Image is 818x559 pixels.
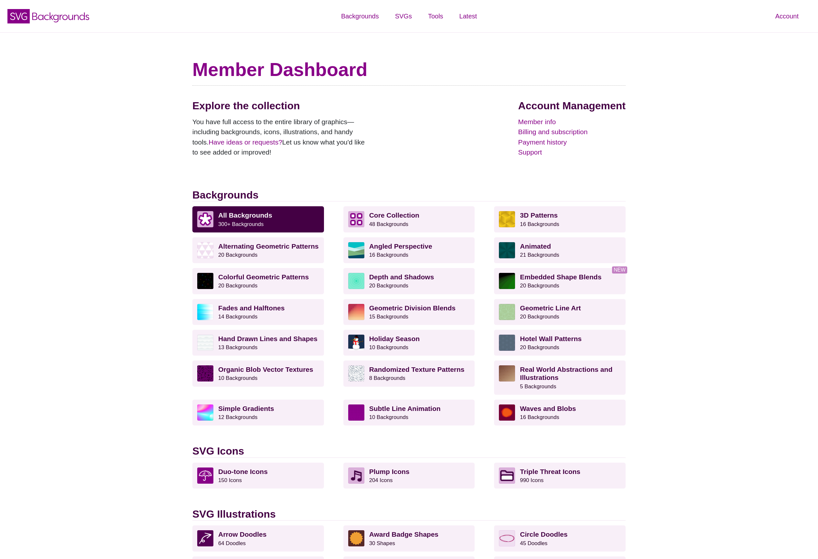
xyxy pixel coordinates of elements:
small: 10 Backgrounds [218,375,257,381]
a: Circle Doodles45 Doodles [494,525,626,551]
a: Geometric Line Art20 Backgrounds [494,299,626,325]
a: Billing and subscription [518,127,626,137]
strong: Plump Icons [369,468,410,475]
a: Real World Abstractions and Illustrations5 Backgrounds [494,360,626,395]
strong: Arrow Doodles [218,531,266,538]
small: 990 Icons [520,477,544,483]
small: 21 Backgrounds [520,252,559,258]
small: 20 Backgrounds [218,283,257,289]
img: a rainbow pattern of outlined geometric shapes [197,273,213,289]
strong: Depth and Shadows [369,273,434,281]
h2: Account Management [518,100,626,112]
a: Angled Perspective16 Backgrounds [343,237,475,263]
img: blue lights stretching horizontally over white [197,304,213,320]
a: Payment history [518,137,626,147]
img: fancy golden cube pattern [499,211,515,227]
small: 64 Doodles [218,540,246,546]
img: green to black rings rippling away from corner [499,273,515,289]
strong: Triple Threat Icons [520,468,580,475]
a: Colorful Geometric Patterns20 Backgrounds [192,268,324,294]
strong: All Backgrounds [218,211,272,219]
h1: Member Dashboard [192,58,626,81]
strong: Real World Abstractions and Illustrations [520,366,612,381]
strong: Alternating Geometric Patterns [218,242,318,250]
img: wooden floor pattern [499,365,515,382]
a: Hand Drawn Lines and Shapes13 Backgrounds [192,330,324,356]
small: 30 Shapes [369,540,395,546]
img: various uneven centered blobs [499,404,515,421]
h2: SVG Illustrations [192,508,626,521]
a: Organic Blob Vector Textures10 Backgrounds [192,360,324,386]
img: green layered rings within rings [348,273,364,289]
small: 20 Backgrounds [520,314,559,320]
a: Latest [451,6,485,26]
img: geometric web of connecting lines [499,304,515,320]
a: Member info [518,117,626,127]
p: You have full access to the entire library of graphics—including backgrounds, icons, illustration... [192,117,370,157]
strong: Fades and Halftones [218,304,285,312]
strong: Award Badge Shapes [369,531,438,538]
strong: Subtle Line Animation [369,405,441,412]
small: 20 Backgrounds [218,252,257,258]
a: All Backgrounds 300+ Backgrounds [192,206,324,232]
strong: Embedded Shape Blends [520,273,601,281]
small: 12 Backgrounds [218,414,257,420]
a: Plump Icons204 Icons [343,463,475,489]
strong: Simple Gradients [218,405,274,412]
a: Tools [420,6,451,26]
img: umbrella icon [197,468,213,484]
h2: Explore the collection [192,100,370,112]
img: colorful radial mesh gradient rainbow [197,404,213,421]
strong: Organic Blob Vector Textures [218,366,313,373]
strong: Colorful Geometric Patterns [218,273,309,281]
strong: Core Collection [369,211,419,219]
a: Hotel Wall Patterns20 Backgrounds [494,330,626,356]
strong: Animated [520,242,551,250]
a: Randomized Texture Patterns8 Backgrounds [343,360,475,386]
small: 15 Backgrounds [369,314,408,320]
small: 16 Backgrounds [520,221,559,227]
img: a line grid with a slope perspective [348,404,364,421]
img: Award Badge Shape [348,530,364,546]
a: Geometric Division Blends15 Backgrounds [343,299,475,325]
img: abstract landscape with sky mountains and water [348,242,364,258]
a: Simple Gradients12 Backgrounds [192,400,324,425]
strong: Hand Drawn Lines and Shapes [218,335,318,342]
a: Animated21 Backgrounds [494,237,626,263]
a: Alternating Geometric Patterns20 Backgrounds [192,237,324,263]
img: intersecting outlined circles formation pattern [499,335,515,351]
small: 10 Backgrounds [369,344,408,350]
strong: Angled Perspective [369,242,432,250]
small: 204 Icons [369,477,393,483]
small: 14 Backgrounds [218,314,257,320]
small: 45 Doodles [520,540,547,546]
a: Subtle Line Animation10 Backgrounds [343,400,475,425]
a: 3D Patterns16 Backgrounds [494,206,626,232]
strong: Geometric Line Art [520,304,581,312]
small: 48 Backgrounds [369,221,408,227]
a: Core Collection 48 Backgrounds [343,206,475,232]
img: twisting arrow [197,530,213,546]
strong: 3D Patterns [520,211,558,219]
img: svg double circle [499,530,515,546]
small: 13 Backgrounds [218,344,257,350]
small: 16 Backgrounds [520,414,559,420]
a: Duo-tone Icons150 Icons [192,463,324,489]
img: Folder icon [499,468,515,484]
img: Purple vector splotches [197,365,213,382]
a: SVGs [387,6,420,26]
strong: Waves and Blobs [520,405,576,412]
small: 10 Backgrounds [369,414,408,420]
a: Triple Threat Icons990 Icons [494,463,626,489]
small: 20 Backgrounds [520,283,559,289]
a: Arrow Doodles64 Doodles [192,525,324,551]
strong: Circle Doodles [520,531,567,538]
strong: Geometric Division Blends [369,304,456,312]
img: red-to-yellow gradient large pixel grid [348,304,364,320]
img: green rave light effect animated background [499,242,515,258]
a: Account [767,6,807,26]
a: Embedded Shape Blends20 Backgrounds [494,268,626,294]
a: Holiday Season10 Backgrounds [343,330,475,356]
a: Fades and Halftones14 Backgrounds [192,299,324,325]
small: 150 Icons [218,477,242,483]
